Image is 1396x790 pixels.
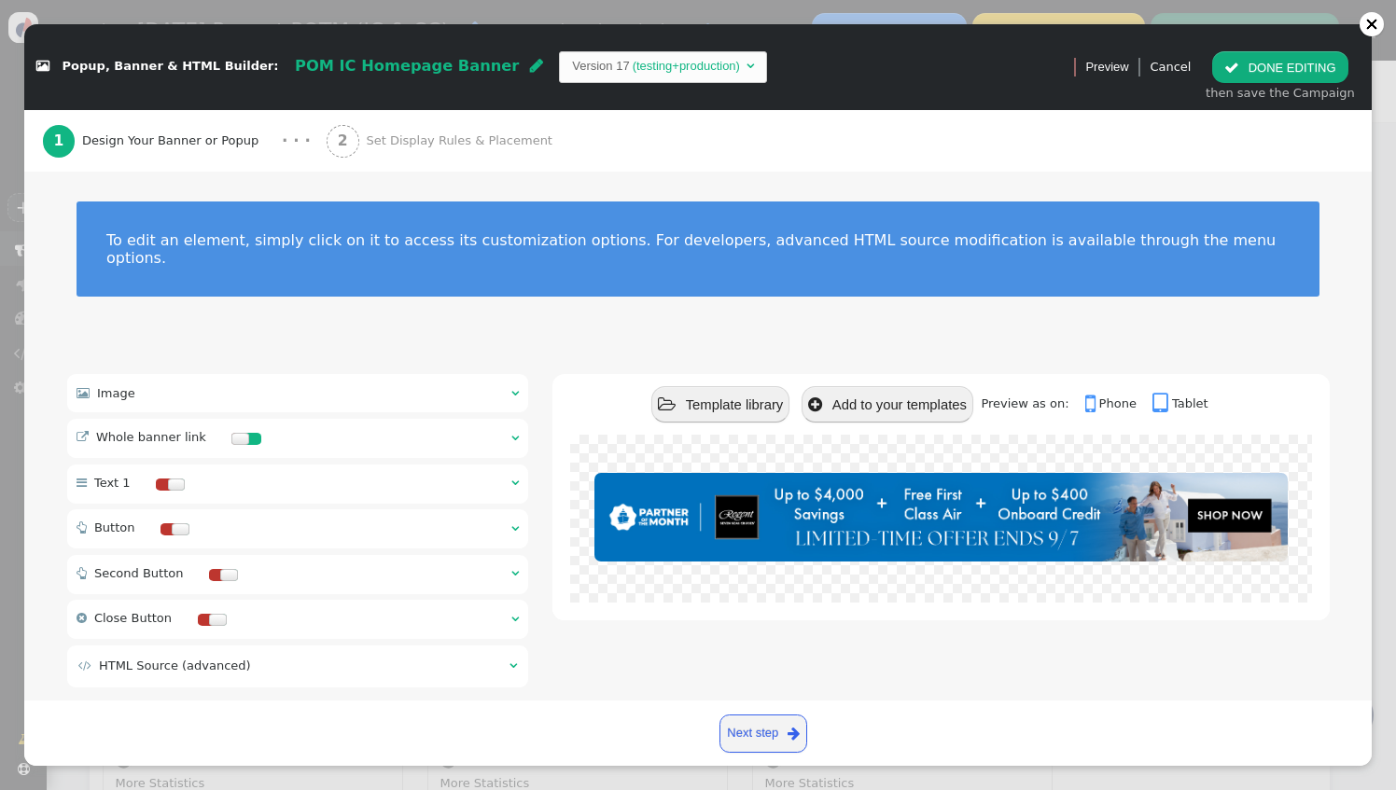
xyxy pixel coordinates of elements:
button: Add to your templates [802,386,973,423]
span:  [1085,392,1099,416]
span:  [36,61,49,73]
span: Design Your Banner or Popup [82,132,266,150]
span: Button [94,520,135,534]
span: Preview [1085,58,1128,76]
span:  [1224,61,1239,75]
span: Close Button [94,611,172,625]
span:  [511,432,519,444]
span:  [511,387,519,399]
span:  [510,659,517,672]
span:  [77,612,87,624]
span:  [808,396,822,413]
a: 1 Design Your Banner or Popup · · · [43,110,327,172]
div: To edit an element, simply click on it to access its customization options. For developers, advan... [106,231,1290,267]
a: 2 Set Display Rules & Placement [327,110,592,172]
span:  [78,659,91,672]
span:  [511,613,519,625]
span:  [530,58,543,73]
span: Second Button [94,566,184,580]
a: Tablet [1152,396,1208,410]
span: Whole banner link [96,430,206,444]
a: Phone [1085,396,1149,410]
span:  [511,522,519,534]
span:  [77,431,89,443]
button: Template library [651,386,789,423]
span:  [77,477,87,489]
span:  [747,60,754,72]
span: Popup, Banner & HTML Builder: [63,60,279,74]
span: Set Display Rules & Placement [366,132,559,150]
div: then save the Campaign [1206,84,1355,103]
span:  [77,387,90,399]
td: (testing+production) [630,57,743,76]
a: Next step [719,714,808,753]
td: Version 17 [572,57,629,76]
b: 1 [53,132,63,149]
div: · · · [282,130,311,153]
span:  [77,521,87,534]
b: 2 [338,132,348,149]
button: DONE EDITING [1212,51,1347,83]
span:  [511,477,519,489]
span:  [511,567,519,579]
span:  [658,396,676,413]
span: Text 1 [94,476,131,490]
span: POM IC Homepage Banner [295,57,519,75]
a: Preview [1085,51,1128,83]
span:  [77,567,87,579]
span:  [788,723,800,744]
a: Cancel [1150,60,1191,74]
span:  [1152,392,1172,416]
span: HTML Source (advanced) [99,658,251,672]
span: Image [97,386,135,400]
span: Preview as on: [981,396,1081,410]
